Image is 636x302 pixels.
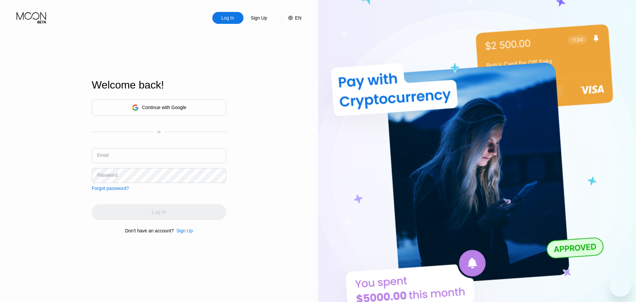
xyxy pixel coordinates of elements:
[92,186,129,191] div: Forgot password?
[157,130,161,134] div: or
[281,12,301,24] div: EN
[142,105,186,110] div: Continue with Google
[176,228,193,233] div: Sign Up
[97,172,117,178] div: Password
[243,12,275,24] div: Sign Up
[125,228,174,233] div: Don't have an account?
[250,15,268,21] div: Sign Up
[221,15,235,21] div: Log In
[92,79,226,91] div: Welcome back!
[295,15,301,21] div: EN
[97,152,109,158] div: Email
[92,99,226,116] div: Continue with Google
[609,275,631,297] iframe: Knop om het berichtenvenster te openen
[212,12,243,24] div: Log In
[174,228,193,233] div: Sign Up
